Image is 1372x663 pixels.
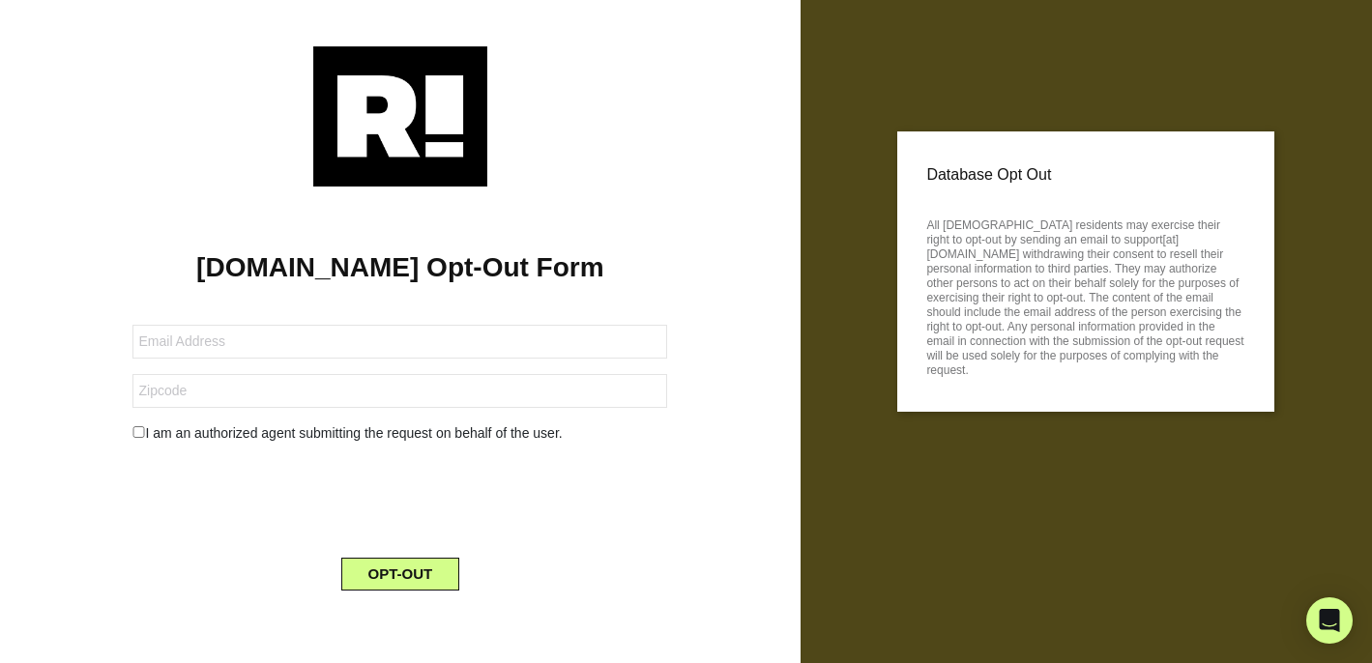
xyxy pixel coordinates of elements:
[132,325,667,359] input: Email Address
[132,374,667,408] input: Zipcode
[1306,597,1353,644] div: Open Intercom Messenger
[253,459,547,534] iframe: reCAPTCHA
[313,46,487,187] img: Retention.com
[29,251,772,284] h1: [DOMAIN_NAME] Opt-Out Form
[926,213,1245,378] p: All [DEMOGRAPHIC_DATA] residents may exercise their right to opt-out by sending an email to suppo...
[341,558,460,591] button: OPT-OUT
[118,423,682,444] div: I am an authorized agent submitting the request on behalf of the user.
[926,160,1245,189] p: Database Opt Out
